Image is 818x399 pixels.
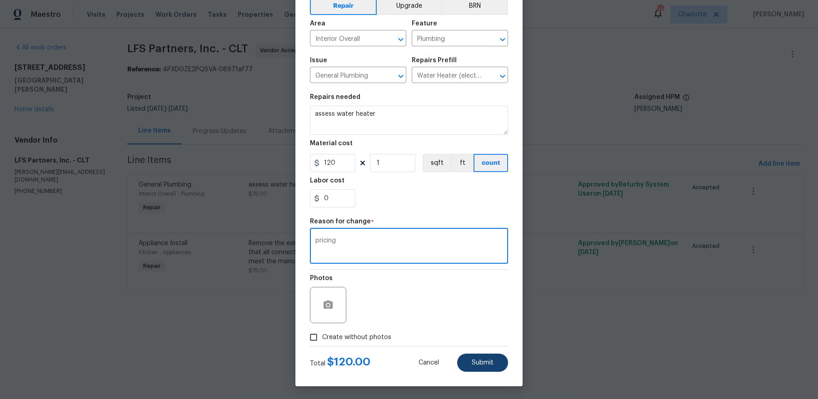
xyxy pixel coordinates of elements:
[451,154,474,172] button: ft
[419,360,439,366] span: Cancel
[310,20,325,27] h5: Area
[474,154,508,172] button: count
[394,70,407,83] button: Open
[322,333,391,342] span: Create without photos
[310,177,344,184] h5: Labor cost
[472,360,494,366] span: Submit
[412,20,437,27] h5: Feature
[310,218,371,225] h5: Reason for change
[310,357,370,368] div: Total
[310,57,327,64] h5: Issue
[496,70,509,83] button: Open
[310,275,333,281] h5: Photos
[327,356,370,367] span: $ 120.00
[457,354,508,372] button: Submit
[412,57,457,64] h5: Repairs Prefill
[496,33,509,46] button: Open
[423,154,451,172] button: sqft
[394,33,407,46] button: Open
[404,354,454,372] button: Cancel
[310,106,508,135] textarea: assess water heater
[310,140,353,147] h5: Material cost
[310,94,360,100] h5: Repairs needed
[315,237,503,256] textarea: pricing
